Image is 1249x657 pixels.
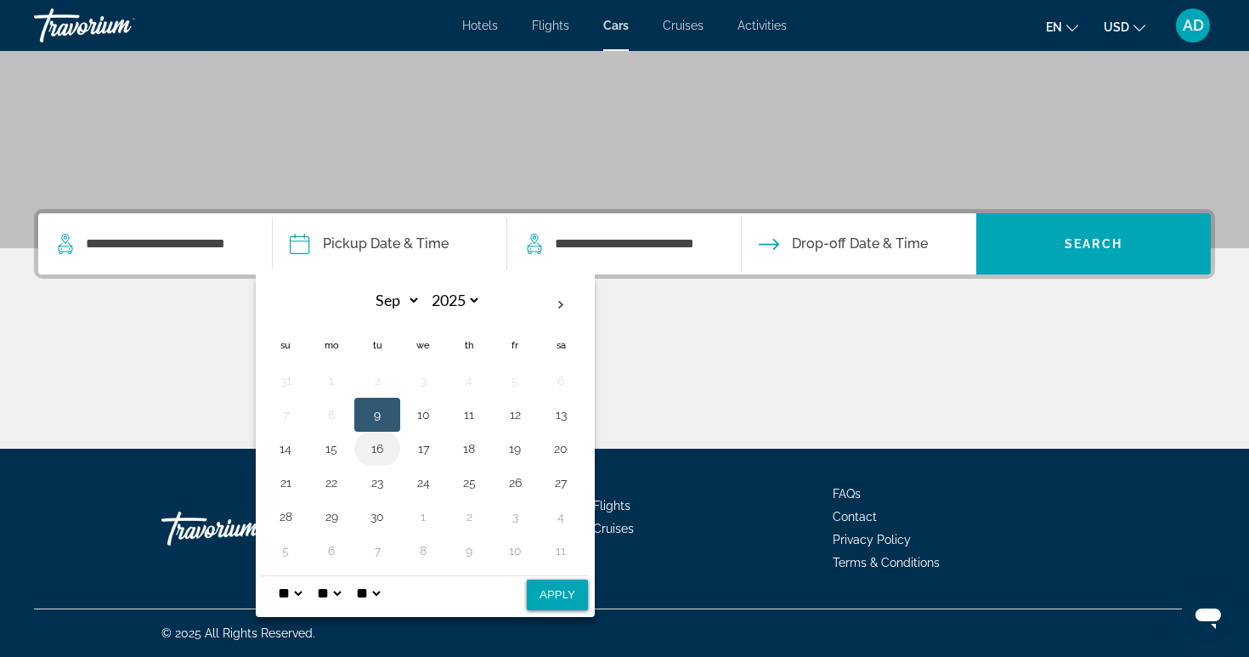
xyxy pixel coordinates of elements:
button: Day 8 [410,539,437,563]
button: Day 23 [364,471,391,495]
a: Flights [532,19,569,32]
button: Day 7 [364,539,391,563]
a: Activities [738,19,787,32]
button: Day 24 [410,471,437,495]
a: Travorium [34,3,204,48]
a: Hotels [462,19,498,32]
button: Drop-off date [759,213,928,275]
button: Day 3 [410,369,437,393]
button: Day 4 [547,505,574,529]
select: Select minute [314,576,344,610]
button: Day 8 [318,403,345,427]
button: Day 18 [455,437,483,461]
span: AD [1183,17,1204,34]
a: Travorium [161,503,331,554]
a: FAQs [833,487,861,501]
button: Day 9 [455,539,483,563]
button: Change currency [1104,14,1145,39]
button: Day 4 [455,369,483,393]
button: Change language [1046,14,1078,39]
a: Terms & Conditions [833,556,940,569]
iframe: Кнопка запуска окна обмена сообщениями [1181,589,1235,643]
a: Privacy Policy [833,533,911,547]
button: Day 19 [501,437,528,461]
a: Flights [593,499,630,513]
button: Day 9 [364,403,391,427]
button: Day 10 [410,403,437,427]
select: Select month [365,286,421,315]
span: © 2025 All Rights Reserved. [161,626,315,640]
button: User Menu [1171,8,1215,43]
span: Search [1065,237,1122,251]
a: Cars [603,19,629,32]
button: Day 1 [318,369,345,393]
button: Day 13 [547,403,574,427]
button: Day 6 [547,369,574,393]
button: Day 26 [501,471,528,495]
button: Day 7 [272,403,299,427]
button: Day 16 [364,437,391,461]
button: Day 5 [272,539,299,563]
button: Day 10 [501,539,528,563]
button: Day 17 [410,437,437,461]
button: Day 5 [501,369,528,393]
select: Select year [426,286,481,315]
span: Drop-off Date & Time [792,232,928,256]
button: Day 12 [501,403,528,427]
button: Day 25 [455,471,483,495]
button: Day 30 [364,505,391,529]
button: Day 31 [272,369,299,393]
button: Day 3 [501,505,528,529]
button: Apply [527,580,588,610]
button: Day 11 [455,403,483,427]
div: Search widget [38,213,1211,275]
button: Day 21 [272,471,299,495]
button: Day 22 [318,471,345,495]
button: Day 11 [547,539,574,563]
button: Day 28 [272,505,299,529]
a: Cruises [593,522,634,535]
button: Day 1 [410,505,437,529]
button: Pickup date [290,213,449,275]
button: Day 27 [547,471,574,495]
button: Day 15 [318,437,345,461]
button: Day 2 [364,369,391,393]
span: en [1046,20,1062,34]
button: Day 29 [318,505,345,529]
select: Select AM/PM [353,576,383,610]
span: USD [1104,20,1129,34]
a: Cruises [663,19,704,32]
select: Select hour [274,576,305,610]
button: Search [976,213,1211,275]
button: Day 14 [272,437,299,461]
a: Contact [833,510,877,524]
button: Day 6 [318,539,345,563]
button: Day 2 [455,505,483,529]
button: Day 20 [547,437,574,461]
button: Next month [538,286,584,325]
